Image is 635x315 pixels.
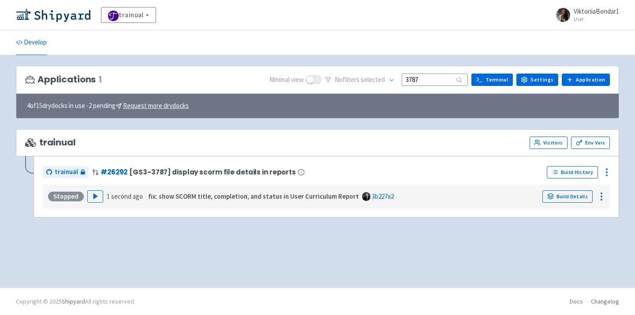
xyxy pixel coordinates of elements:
[129,168,296,176] span: [GS3-3787] display scorm file details in reports
[574,7,619,15] span: ViktoriiaBondar1
[530,137,568,149] a: Visitors
[16,297,135,306] div: Copyright © 2025 All rights reserved.
[101,167,127,177] a: #26292
[542,190,593,203] a: Build Details
[16,8,90,22] img: Shipyard logo
[547,166,598,178] a: Build History
[55,167,78,177] span: trainual
[570,297,583,305] a: Docs
[48,192,84,201] div: Stopped
[551,8,619,22] a: ViktoriiaBondar1 User
[562,74,610,86] a: Application
[361,75,385,84] span: selected
[574,16,619,22] small: User
[402,74,468,85] input: Search...
[123,101,189,110] u: Request more drydocks
[335,75,385,85] span: No filter s
[43,166,89,178] a: trainual
[372,192,394,200] a: 3b227a2
[25,137,76,148] span: trainual
[27,101,189,111] span: 4 of 15 drydocks in use - 2 pending
[591,297,619,305] a: Changelog
[269,75,304,85] span: Minimal view
[107,192,143,200] time: 1 second ago
[98,74,102,85] span: 1
[87,190,103,203] button: Play
[471,74,513,86] a: Terminal
[25,74,102,85] h3: Applications
[571,137,610,149] a: Env Vars
[62,297,85,305] a: Shipyard
[516,74,558,86] a: Settings
[148,192,359,200] strong: fix: show SCORM title, completion, and status in User Curriculum Report
[16,30,47,55] a: Develop
[101,7,156,23] a: trainual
